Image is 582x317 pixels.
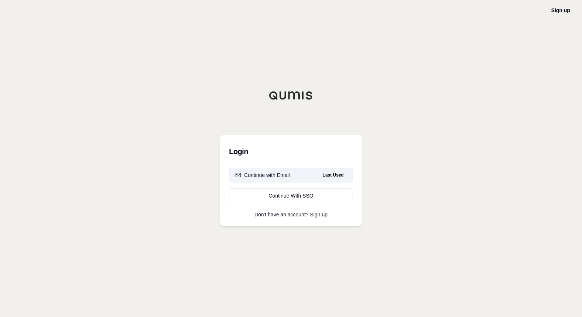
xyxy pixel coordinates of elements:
[310,212,328,217] a: Sign up
[551,7,570,13] a: Sign up
[229,168,353,182] button: Continue with EmailLast Used
[235,171,290,179] div: Continue with Email
[320,171,347,180] span: Last Used
[269,91,313,100] img: Qumis
[229,188,353,203] a: Continue With SSO
[229,144,353,159] h3: Login
[229,212,353,217] p: Don't have an account?
[235,192,347,199] div: Continue With SSO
